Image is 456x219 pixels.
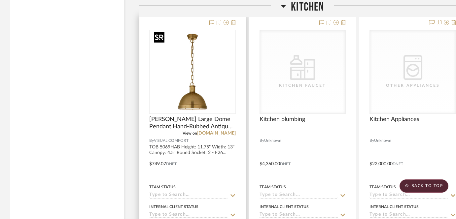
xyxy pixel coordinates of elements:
[260,184,286,190] div: Team Status
[369,204,419,210] div: Internal Client Status
[369,116,419,123] span: Kitchen Appliances
[197,131,236,136] a: [DOMAIN_NAME]
[260,116,305,123] span: Kitchen plumbing
[149,204,198,210] div: Internal Client Status
[149,212,228,218] input: Type to Search…
[149,138,154,144] span: By
[269,82,335,89] div: Kitchen Faucet
[400,179,448,193] scroll-to-top-button: BACK TO TOP
[380,82,446,89] div: Other Appliances
[150,30,235,113] div: 0
[154,138,189,144] span: VISUAL COMFORT
[149,184,176,190] div: Team Status
[149,192,228,199] input: Type to Search…
[260,30,346,113] div: 0
[260,138,264,144] span: By
[374,138,391,144] span: Unknown
[149,116,236,130] span: [PERSON_NAME] Large Dome Pendant Hand-Rubbed Antique Brass
[369,192,448,199] input: Type to Search…
[369,212,448,218] input: Type to Search…
[369,138,374,144] span: By
[151,31,234,113] img: Hicks Large Dome Pendant Hand-Rubbed Antique Brass
[183,131,197,135] span: View on
[260,204,309,210] div: Internal Client Status
[260,212,338,218] input: Type to Search…
[264,138,281,144] span: Unknown
[369,184,396,190] div: Team Status
[260,192,338,199] input: Type to Search…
